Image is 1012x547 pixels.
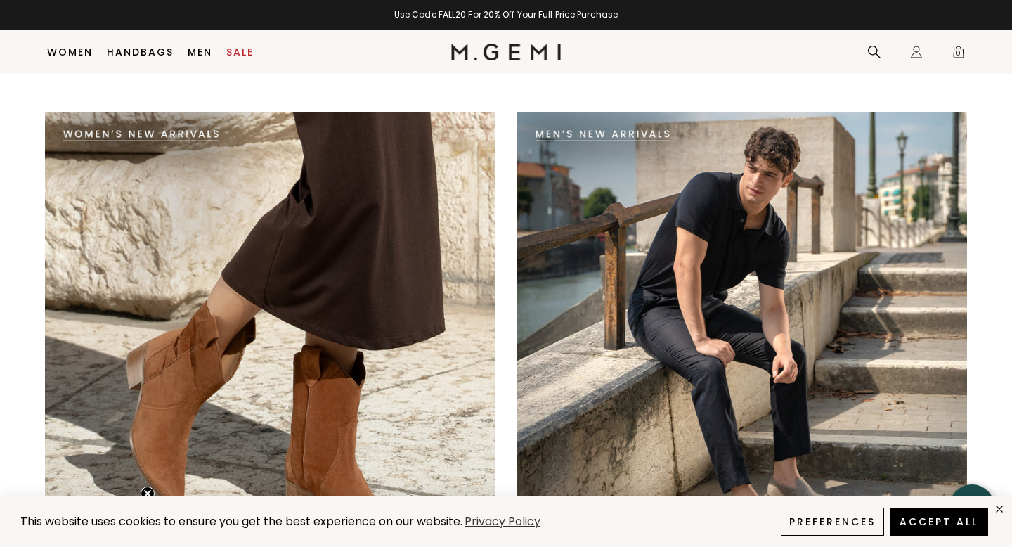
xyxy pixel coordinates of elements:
span: This website uses cookies to ensure you get the best experience on our website. [20,513,462,529]
span: 0 [952,48,966,62]
a: Handbags [107,46,174,58]
img: M.Gemi [451,44,562,60]
a: Sale [226,46,254,58]
button: Accept All [890,508,988,536]
a: Men [188,46,212,58]
button: Preferences [781,508,884,536]
div: close [994,503,1005,515]
a: Privacy Policy (opens in a new tab) [462,513,543,531]
a: Women [47,46,93,58]
button: Close teaser [141,487,155,501]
